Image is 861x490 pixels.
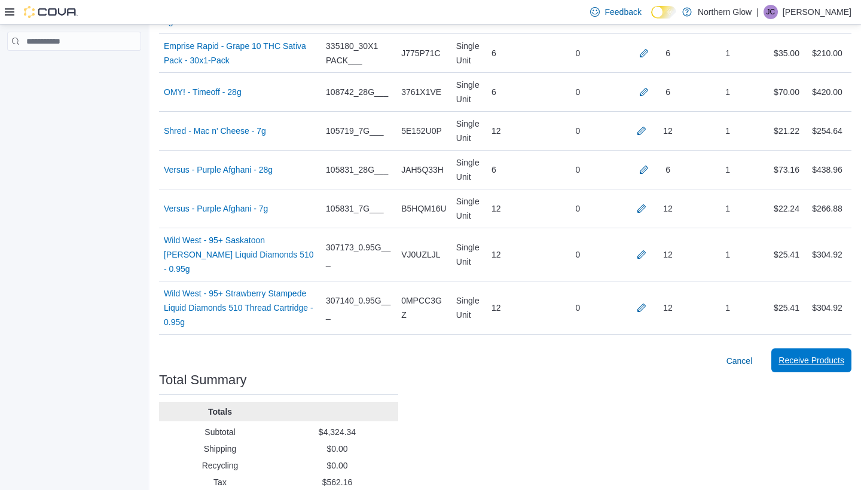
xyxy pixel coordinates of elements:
[538,119,618,143] div: 0
[164,39,316,68] a: Emprise Rapid - Grape 10 THC Sativa Pack - 30x1-Pack
[604,6,641,18] span: Feedback
[451,151,487,189] div: Single Unit
[766,80,807,104] div: $70.00
[764,5,778,19] div: Jesse Cettina
[401,201,446,216] span: B5HQM16U
[451,34,487,72] div: Single Unit
[401,85,441,99] span: 3761X1VE
[164,163,273,177] a: Versus - Purple Afghani - 28g
[689,41,765,65] div: 1
[766,41,807,65] div: $35.00
[281,476,393,488] p: $562.16
[689,119,765,143] div: 1
[7,53,141,82] nav: Complex example
[812,301,842,315] div: $304.92
[538,197,618,220] div: 0
[665,46,670,60] div: 6
[689,197,765,220] div: 1
[778,354,844,366] span: Receive Products
[326,163,388,177] span: 105831_28G___
[451,112,487,150] div: Single Unit
[487,197,538,220] div: 12
[698,5,752,19] p: Northern Glow
[812,46,842,60] div: $210.00
[538,41,618,65] div: 0
[164,85,242,99] a: OMY! - Timeoff - 28g
[689,243,765,267] div: 1
[164,476,276,488] p: Tax
[164,443,276,455] p: Shipping
[326,240,392,269] span: 307173_0.95G___
[451,189,487,228] div: Single Unit
[487,119,538,143] div: 12
[326,201,384,216] span: 105831_7G___
[766,197,807,220] div: $22.24
[538,80,618,104] div: 0
[665,163,670,177] div: 6
[401,46,440,60] span: J775P71C
[722,349,758,373] button: Cancel
[281,443,393,455] p: $0.00
[159,373,247,387] h3: Total Summary
[756,5,759,19] p: |
[487,243,538,267] div: 12
[401,124,442,138] span: 5E152U0P
[164,406,276,418] p: Totals
[401,247,440,262] span: VJ0UZLJL
[812,247,842,262] div: $304.92
[24,6,78,18] img: Cova
[663,124,673,138] div: 12
[487,41,538,65] div: 6
[326,85,388,99] span: 108742_28G___
[451,235,487,274] div: Single Unit
[451,73,487,111] div: Single Unit
[663,301,673,315] div: 12
[689,80,765,104] div: 1
[164,124,266,138] a: Shred - Mac n' Cheese - 7g
[766,119,807,143] div: $21.22
[401,163,444,177] span: JAH5Q33H
[771,348,851,372] button: Receive Products
[326,293,392,322] span: 307140_0.95G___
[401,293,447,322] span: 0MPCC3GZ
[726,355,753,367] span: Cancel
[651,6,676,19] input: Dark Mode
[451,289,487,327] div: Single Unit
[538,158,618,182] div: 0
[538,243,618,267] div: 0
[281,460,393,471] p: $0.00
[812,201,842,216] div: $266.88
[164,426,276,438] p: Subtotal
[689,158,765,182] div: 1
[812,85,842,99] div: $420.00
[164,233,316,276] a: Wild West - 95+ Saskatoon [PERSON_NAME] Liquid Diamonds 510 - 0.95g
[663,247,673,262] div: 12
[487,158,538,182] div: 6
[487,296,538,320] div: 12
[281,426,393,438] p: $4,324.34
[766,243,807,267] div: $25.41
[812,124,842,138] div: $254.64
[487,80,538,104] div: 6
[783,5,851,19] p: [PERSON_NAME]
[164,201,268,216] a: Versus - Purple Afghani - 7g
[665,85,670,99] div: 6
[767,5,775,19] span: JC
[689,296,765,320] div: 1
[326,39,392,68] span: 335180_30X1 PACK___
[326,124,384,138] span: 105719_7G___
[538,296,618,320] div: 0
[766,158,807,182] div: $73.16
[766,296,807,320] div: $25.41
[164,286,316,329] a: Wild West - 95+ Strawberry Stampede Liquid Diamonds 510 Thread Cartridge - 0.95g
[812,163,842,177] div: $438.96
[164,460,276,471] p: Recycling
[663,201,673,216] div: 12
